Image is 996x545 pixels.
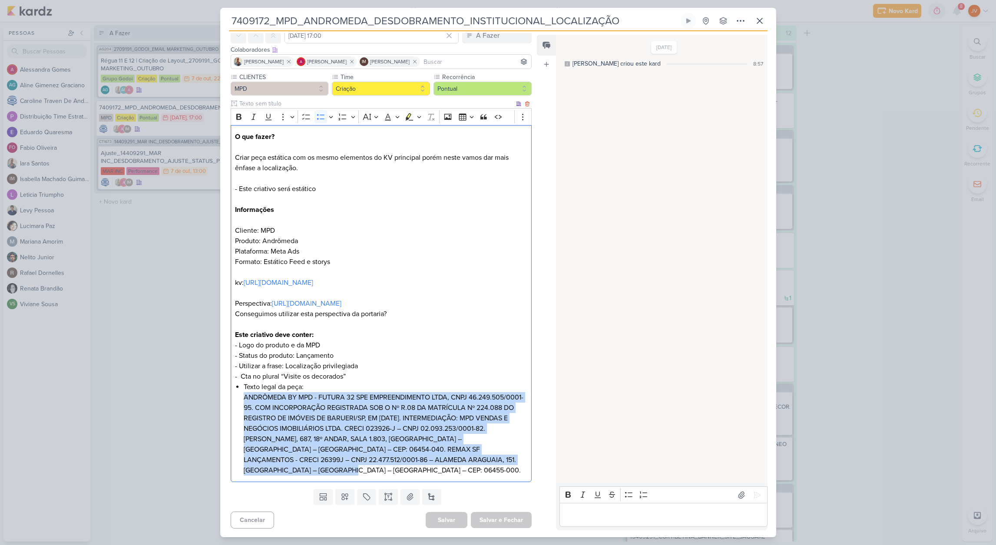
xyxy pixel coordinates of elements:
[559,486,767,503] div: Editor toolbar
[433,82,532,96] button: Pontual
[238,73,329,82] label: CLIENTES
[332,82,430,96] button: Criação
[235,132,275,141] strong: O que fazer?
[235,205,274,214] strong: Informações
[234,57,242,66] img: Iara Santos
[235,371,527,382] p: - Cta no plural “Visite os decorados”
[572,59,661,68] div: Caroline criou este kard
[285,28,459,43] input: Select a date
[340,73,430,82] label: Time
[231,125,532,482] div: Editor editing area: main
[307,58,347,66] span: [PERSON_NAME]
[231,45,532,54] div: Colaboradores
[565,61,570,66] div: Este log é visível à todos no kard
[272,299,341,308] a: [URL][DOMAIN_NAME]
[297,57,305,66] img: Alessandra Gomes
[231,82,329,96] button: MPD
[244,278,313,287] a: [URL][DOMAIN_NAME]
[441,73,532,82] label: Recorrência
[559,503,767,527] div: Editor editing area: main
[422,56,530,67] input: Buscar
[238,99,515,108] input: Texto sem título
[244,58,284,66] span: [PERSON_NAME]
[753,60,763,68] div: 8:57
[462,28,532,43] button: A Fazer
[362,60,366,64] p: IM
[229,13,679,29] input: Kard Sem Título
[244,382,527,476] li: Texto legal da peça: ANDRÔMEDA BY MPD - FUTURA 32 SPE EMPREENDIMENTO LTDA, CNPJ 46.249.505/0001-9...
[360,57,368,66] div: Isabella Machado Guimarães
[370,58,410,66] span: [PERSON_NAME]
[231,108,532,125] div: Editor toolbar
[476,30,500,41] div: A Fazer
[685,17,692,24] div: Ligar relógio
[235,330,314,339] strong: Este criativo deve conter:
[231,512,274,528] button: Cancelar
[235,132,527,371] p: Criar peça estática com os mesmo elementos do KV principal porém neste vamos dar mais ênfase a lo...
